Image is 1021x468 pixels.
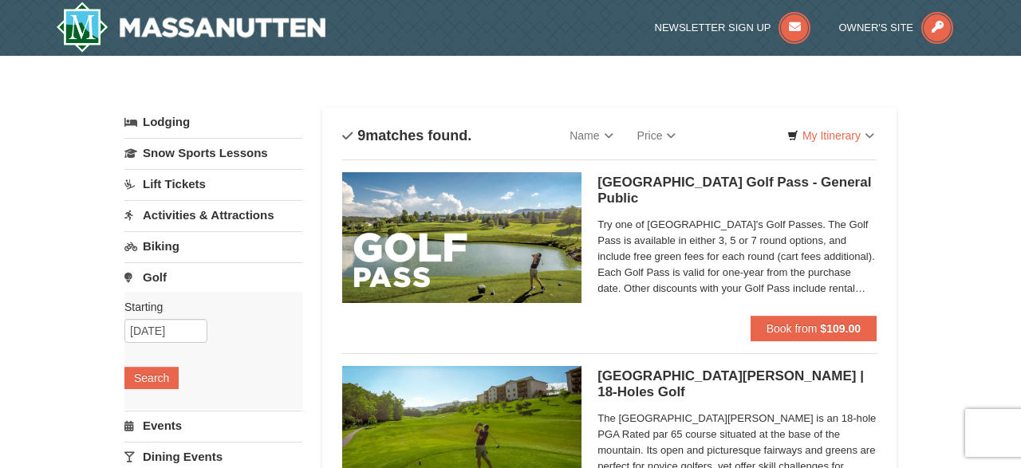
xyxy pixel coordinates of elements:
strong: $109.00 [820,322,861,335]
a: Golf [124,262,302,292]
span: Newsletter Sign Up [655,22,771,33]
button: Book from $109.00 [751,316,877,341]
a: Lodging [124,108,302,136]
a: Events [124,411,302,440]
h4: matches found. [342,128,471,144]
button: Search [124,367,179,389]
span: Try one of [GEOGRAPHIC_DATA]'s Golf Passes. The Golf Pass is available in either 3, 5 or 7 round ... [597,217,877,297]
a: Snow Sports Lessons [124,138,302,167]
label: Starting [124,299,290,315]
a: Newsletter Sign Up [655,22,811,33]
h5: [GEOGRAPHIC_DATA][PERSON_NAME] | 18-Holes Golf [597,368,877,400]
a: My Itinerary [777,124,885,147]
a: Price [625,120,688,151]
a: Name [558,120,625,151]
span: 9 [357,128,365,144]
a: Owner's Site [839,22,954,33]
span: Owner's Site [839,22,914,33]
h5: [GEOGRAPHIC_DATA] Golf Pass - General Public [597,175,877,206]
img: Massanutten Resort Logo [56,2,325,53]
a: Lift Tickets [124,169,302,199]
a: Activities & Attractions [124,200,302,230]
a: Biking [124,231,302,261]
a: Massanutten Resort [56,2,325,53]
span: Book from [767,322,818,335]
img: 6619859-108-f6e09677.jpg [342,172,581,303]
